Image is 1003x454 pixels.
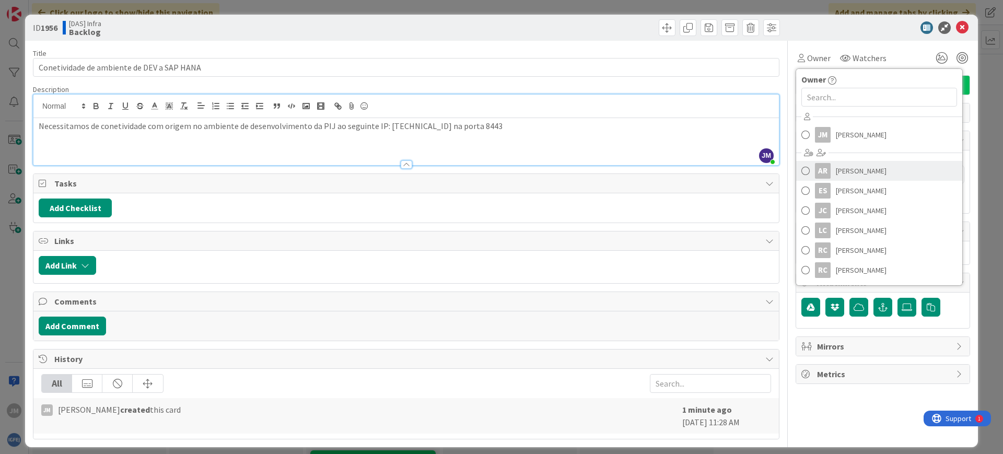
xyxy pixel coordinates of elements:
[836,242,887,258] span: [PERSON_NAME]
[836,127,887,143] span: [PERSON_NAME]
[815,163,831,179] div: AR
[54,177,760,190] span: Tasks
[836,163,887,179] span: [PERSON_NAME]
[836,262,887,278] span: [PERSON_NAME]
[33,49,46,58] label: Title
[39,317,106,335] button: Add Comment
[796,161,962,181] a: AR[PERSON_NAME]
[650,374,771,393] input: Search...
[58,403,181,416] span: [PERSON_NAME] this card
[33,21,57,34] span: ID
[682,404,732,415] b: 1 minute ago
[853,52,887,64] span: Watchers
[807,52,831,64] span: Owner
[33,58,779,77] input: type card name here...
[796,201,962,220] a: JC[PERSON_NAME]
[39,120,774,132] p: Necessitamos de conetividade com origem no ambiente de desenvolvimento da PIJ ao seguinte IP: [TE...
[796,280,962,300] a: RC[PERSON_NAME]
[836,203,887,218] span: [PERSON_NAME]
[41,404,53,416] div: JM
[796,181,962,201] a: ES[PERSON_NAME]
[815,127,831,143] div: JM
[815,203,831,218] div: JC
[39,256,96,275] button: Add Link
[54,4,57,13] div: 1
[796,260,962,280] a: RC[PERSON_NAME]
[39,199,112,217] button: Add Checklist
[815,262,831,278] div: RC
[817,368,951,380] span: Metrics
[836,223,887,238] span: [PERSON_NAME]
[54,295,760,308] span: Comments
[801,73,826,86] span: Owner
[682,403,771,428] div: [DATE] 11:28 AM
[796,220,962,240] a: LC[PERSON_NAME]
[801,88,957,107] input: Search...
[815,242,831,258] div: RC
[796,240,962,260] a: RC[PERSON_NAME]
[836,183,887,199] span: [PERSON_NAME]
[69,28,101,36] b: Backlog
[54,235,760,247] span: Links
[796,125,962,145] a: JM[PERSON_NAME]
[42,375,72,392] div: All
[41,22,57,33] b: 1956
[815,223,831,238] div: LC
[817,340,951,353] span: Mirrors
[120,404,150,415] b: created
[33,85,69,94] span: Description
[54,353,760,365] span: History
[69,19,101,28] span: [DAS] Infra
[22,2,48,14] span: Support
[759,148,774,163] span: JM
[815,183,831,199] div: ES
